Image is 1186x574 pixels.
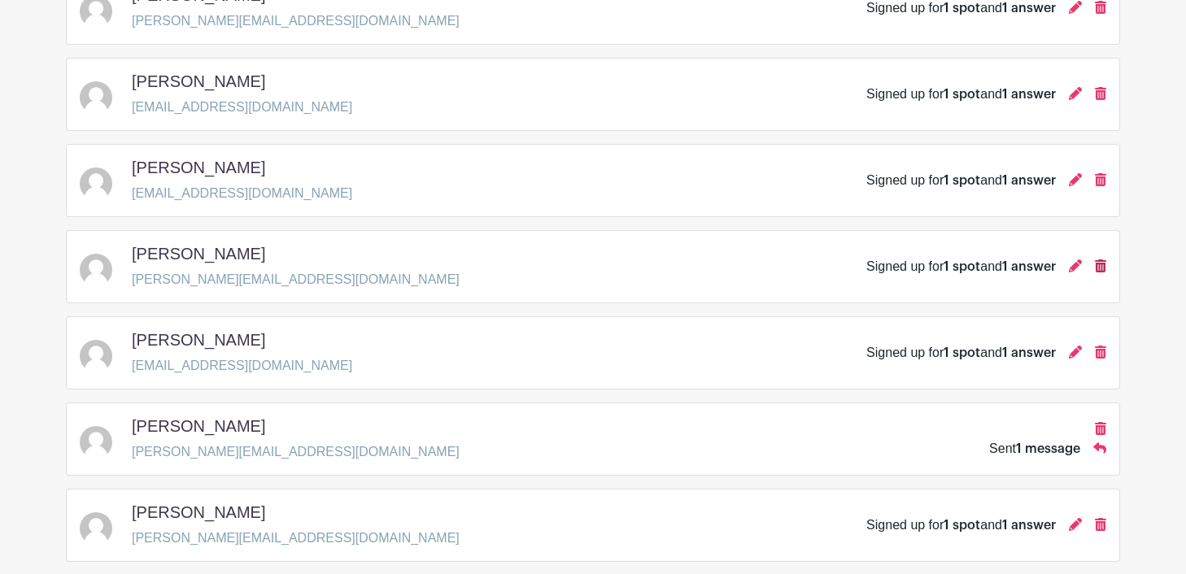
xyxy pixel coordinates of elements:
[132,72,265,91] h5: [PERSON_NAME]
[1002,174,1056,187] span: 1 answer
[132,416,265,436] h5: [PERSON_NAME]
[1002,88,1056,101] span: 1 answer
[132,11,460,31] p: [PERSON_NAME][EMAIL_ADDRESS][DOMAIN_NAME]
[866,257,1056,276] div: Signed up for and
[132,442,460,462] p: [PERSON_NAME][EMAIL_ADDRESS][DOMAIN_NAME]
[944,519,980,532] span: 1 spot
[1002,346,1056,359] span: 1 answer
[1002,260,1056,273] span: 1 answer
[80,167,112,200] img: default-ce2991bfa6775e67f084385cd625a349d9dcbb7a52a09fb2fda1e96e2d18dcdb.png
[866,85,1056,104] div: Signed up for and
[132,528,460,548] p: [PERSON_NAME][EMAIL_ADDRESS][DOMAIN_NAME]
[866,515,1056,535] div: Signed up for and
[866,343,1056,363] div: Signed up for and
[866,171,1056,190] div: Signed up for and
[132,270,460,289] p: [PERSON_NAME][EMAIL_ADDRESS][DOMAIN_NAME]
[132,244,265,263] h5: [PERSON_NAME]
[944,260,980,273] span: 1 spot
[944,2,980,15] span: 1 spot
[132,98,352,117] p: [EMAIL_ADDRESS][DOMAIN_NAME]
[80,81,112,114] img: default-ce2991bfa6775e67f084385cd625a349d9dcbb7a52a09fb2fda1e96e2d18dcdb.png
[132,502,265,522] h5: [PERSON_NAME]
[989,439,1080,459] div: Sent
[1002,2,1056,15] span: 1 answer
[80,512,112,545] img: default-ce2991bfa6775e67f084385cd625a349d9dcbb7a52a09fb2fda1e96e2d18dcdb.png
[80,426,112,459] img: default-ce2991bfa6775e67f084385cd625a349d9dcbb7a52a09fb2fda1e96e2d18dcdb.png
[1016,442,1080,455] span: 1 message
[80,340,112,372] img: default-ce2991bfa6775e67f084385cd625a349d9dcbb7a52a09fb2fda1e96e2d18dcdb.png
[944,346,980,359] span: 1 spot
[1002,519,1056,532] span: 1 answer
[944,174,980,187] span: 1 spot
[132,184,352,203] p: [EMAIL_ADDRESS][DOMAIN_NAME]
[132,330,265,350] h5: [PERSON_NAME]
[944,88,980,101] span: 1 spot
[80,254,112,286] img: default-ce2991bfa6775e67f084385cd625a349d9dcbb7a52a09fb2fda1e96e2d18dcdb.png
[132,356,352,376] p: [EMAIL_ADDRESS][DOMAIN_NAME]
[132,158,265,177] h5: [PERSON_NAME]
